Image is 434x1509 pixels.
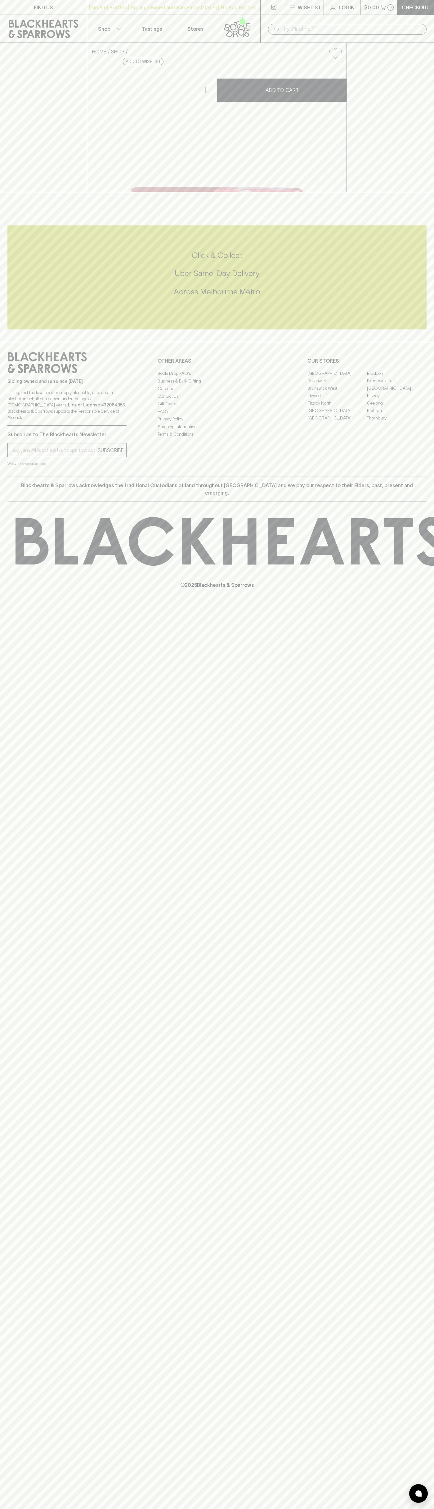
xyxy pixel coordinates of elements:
[307,369,367,377] a: [GEOGRAPHIC_DATA]
[367,392,427,399] a: Fitzroy
[266,86,299,94] p: ADD TO CART
[87,64,347,192] img: 38550.png
[367,414,427,422] a: Thornbury
[364,4,379,11] p: $0.00
[158,370,277,377] a: Bottle Drop FAQ's
[174,15,217,43] a: Stores
[7,378,127,384] p: Sibling owned and run since [DATE]
[367,377,427,384] a: Brunswick East
[217,79,347,102] button: ADD TO CART
[7,389,127,420] p: It is against the law to sell or supply alcohol to, or to obtain alcohol on behalf of a person un...
[87,15,131,43] button: Shop
[298,4,321,11] p: Wishlist
[98,25,110,33] p: Shop
[111,49,124,54] a: SHOP
[130,15,174,43] a: Tastings
[307,384,367,392] a: Brunswick West
[367,369,427,377] a: Braddon
[7,225,427,329] div: Call to action block
[402,4,430,11] p: Checkout
[307,407,367,414] a: [GEOGRAPHIC_DATA]
[158,385,277,392] a: Careers
[7,287,427,297] h5: Across Melbourne Metro
[158,415,277,423] a: Privacy Policy
[98,446,124,454] p: SUBSCRIBE
[367,399,427,407] a: Geelong
[34,4,53,11] p: FIND US
[158,400,277,408] a: Gift Cards
[7,268,427,279] h5: Uber Same-Day Delivery
[307,392,367,399] a: Elwood
[327,45,344,61] button: Add to wishlist
[68,402,125,407] strong: Liquor License #32064953
[158,377,277,385] a: Business & Bulk Gifting
[283,24,422,34] input: Try "Pinot noir"
[123,58,163,65] button: Add to wishlist
[187,25,204,33] p: Stores
[367,407,427,414] a: Prahran
[142,25,162,33] p: Tastings
[339,4,355,11] p: Login
[367,384,427,392] a: [GEOGRAPHIC_DATA]
[7,460,127,467] p: We will never spam you
[92,49,106,54] a: HOME
[158,408,277,415] a: FAQ's
[307,357,427,365] p: OUR STORES
[158,357,277,365] p: OTHER AREAS
[158,431,277,438] a: Terms & Conditions
[158,392,277,400] a: Contact Us
[7,431,127,438] p: Subscribe to The Blackhearts Newsletter
[95,443,126,457] button: SUBSCRIBE
[307,377,367,384] a: Brunswick
[415,1490,422,1497] img: bubble-icon
[307,414,367,422] a: [GEOGRAPHIC_DATA]
[158,423,277,430] a: Shipping Information
[12,445,95,455] input: e.g. jane@blackheartsandsparrows.com.au
[12,482,422,496] p: Blackhearts & Sparrows acknowledges the traditional Custodians of land throughout [GEOGRAPHIC_DAT...
[307,399,367,407] a: Fitzroy North
[7,250,427,261] h5: Click & Collect
[389,6,392,9] p: 0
